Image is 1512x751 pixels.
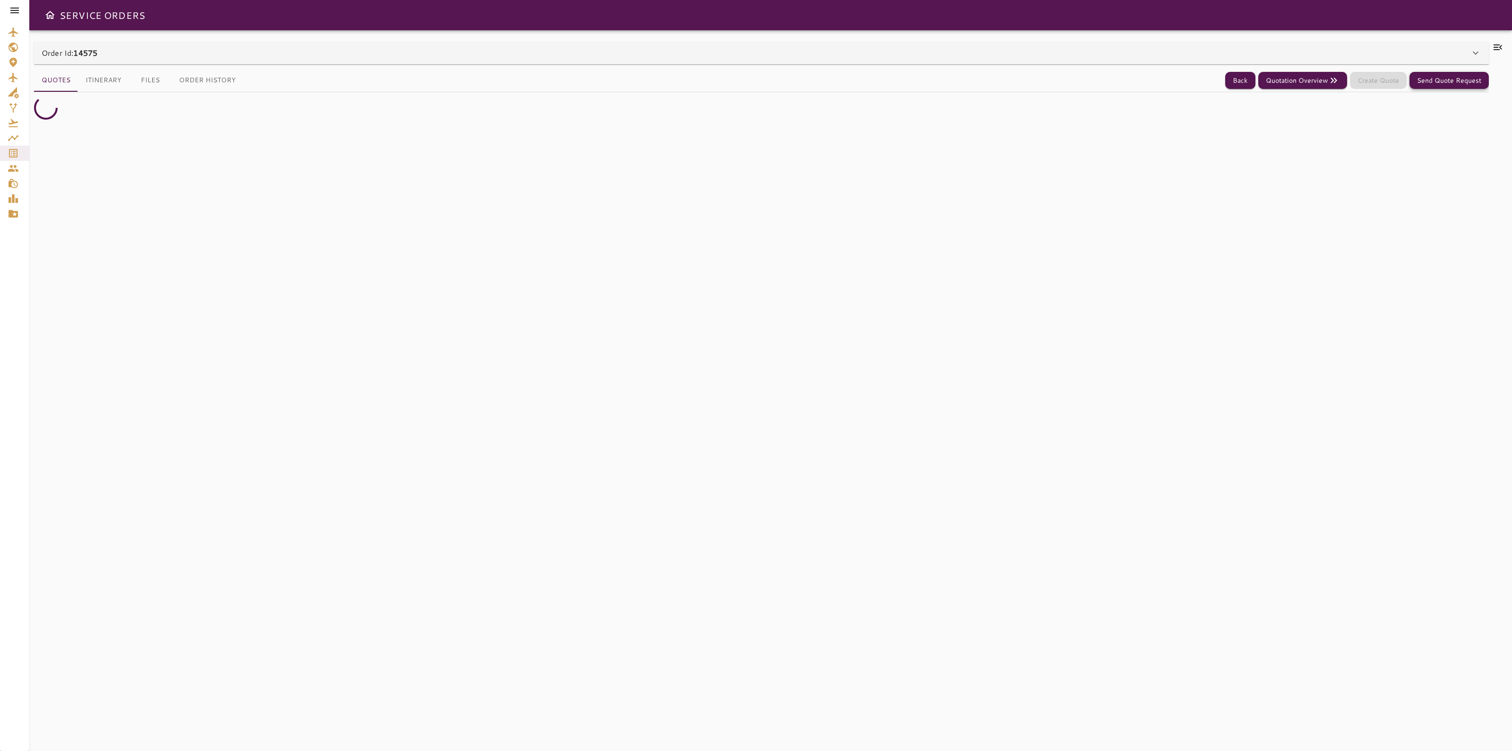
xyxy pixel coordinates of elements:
button: Back [1225,72,1255,89]
button: Open drawer [41,6,60,25]
button: Send Quote Request [1409,72,1489,89]
button: Quotes [34,69,78,92]
button: Files [129,69,172,92]
div: basic tabs example [34,69,243,92]
b: 14575 [73,47,97,58]
div: Order Id:14575 [34,42,1489,64]
button: Order History [172,69,243,92]
button: Quotation Overview [1258,72,1347,89]
button: Itinerary [78,69,129,92]
p: Order Id: [42,47,97,59]
h6: SERVICE ORDERS [60,8,145,23]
